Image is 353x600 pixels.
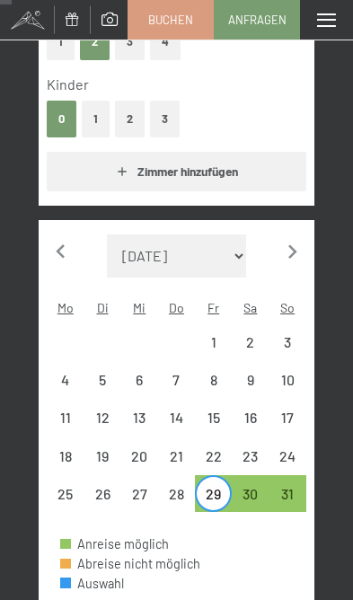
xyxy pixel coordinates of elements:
div: Abreise nicht möglich [195,437,232,474]
div: 4 [49,373,82,406]
div: Thu May 07 2026 [158,362,195,399]
abbr: Sonntag [280,300,295,315]
div: Abreise nicht möglich [121,475,158,512]
div: 3 [271,335,304,368]
div: Tue May 05 2026 [84,362,120,399]
div: 13 [123,410,156,444]
div: 31 [271,487,304,520]
div: Abreise nicht möglich [84,475,120,512]
div: Abreise nicht möglich [158,400,195,437]
button: 4 [150,23,181,60]
div: Fri May 15 2026 [195,400,232,437]
div: Tue May 12 2026 [84,400,120,437]
button: 1 [82,101,110,137]
div: Abreise nicht möglich [121,400,158,437]
div: Abreise nicht möglich [232,437,269,474]
div: 22 [197,449,230,482]
div: Wed May 06 2026 [121,362,158,399]
div: 6 [123,373,156,406]
abbr: Dienstag [97,300,109,315]
div: Sun May 24 2026 [269,437,306,474]
div: Thu May 14 2026 [158,400,195,437]
div: 28 [160,487,193,520]
div: Abreise nicht möglich [195,323,232,360]
div: Wed May 20 2026 [121,437,158,474]
button: 2 [115,101,145,137]
div: Abreise möglich [269,475,306,512]
div: 20 [123,449,156,482]
div: Abreise nicht möglich [269,400,306,437]
div: Sat May 02 2026 [232,323,269,360]
div: 19 [85,449,119,482]
button: Nächster Monat [278,234,306,267]
div: Fri May 29 2026 [195,475,232,512]
span: Buchen [148,12,193,28]
div: Fri May 01 2026 [195,323,232,360]
div: Abreise nicht möglich [232,323,269,360]
button: 3 [150,101,180,137]
div: Abreise nicht möglich [47,437,84,474]
div: Sat May 16 2026 [232,400,269,437]
div: 27 [123,487,156,520]
div: Abreise nicht möglich [195,362,232,399]
div: Fri May 08 2026 [195,362,232,399]
div: 8 [197,373,230,406]
button: 2 [80,23,110,60]
div: 7 [160,373,193,406]
div: Abreise nicht möglich [47,362,84,399]
div: 11 [49,410,82,444]
div: Abreise nicht möglich [158,437,195,474]
div: Abreise nicht möglich [84,362,120,399]
div: Mon May 11 2026 [47,400,84,437]
div: Abreise nicht möglich [84,437,120,474]
div: Mon May 04 2026 [47,362,84,399]
a: Anfragen [215,1,299,39]
div: Abreise nicht möglich [195,400,232,437]
div: 17 [271,410,304,444]
div: Abreise nicht möglich [121,362,158,399]
div: Fri May 22 2026 [195,437,232,474]
div: Thu May 28 2026 [158,475,195,512]
div: Abreise nicht möglich [84,400,120,437]
abbr: Mittwoch [133,300,146,315]
div: Sat May 23 2026 [232,437,269,474]
div: 14 [160,410,193,444]
div: Abreise nicht möglich [232,400,269,437]
div: Sat May 09 2026 [232,362,269,399]
div: Thu May 21 2026 [158,437,195,474]
div: Tue May 19 2026 [84,437,120,474]
div: 9 [234,373,267,406]
div: Sun May 10 2026 [269,362,306,399]
div: Mon May 18 2026 [47,437,84,474]
div: 10 [271,373,304,406]
div: Abreise nicht möglich [47,475,84,512]
div: Tue May 26 2026 [84,475,120,512]
div: Abreise nicht möglich [269,362,306,399]
abbr: Montag [57,300,74,315]
div: 12 [85,410,119,444]
abbr: Donnerstag [169,300,184,315]
div: 1 [197,335,230,368]
button: Vorheriger Monat [47,234,75,267]
div: Abreise nicht möglich [121,437,158,474]
div: Abreise nicht möglich [269,437,306,474]
div: 30 [234,487,267,520]
div: Mon May 25 2026 [47,475,84,512]
button: Zimmer hinzufügen [47,152,306,191]
div: 2 [234,335,267,368]
div: Abreise nicht möglich [47,400,84,437]
button: 0 [47,101,76,137]
div: 29 [197,487,230,520]
div: Wed May 13 2026 [121,400,158,437]
div: 16 [234,410,267,444]
span: Anfragen [228,12,287,28]
div: Sat May 30 2026 [232,475,269,512]
div: Abreise nicht möglich [232,362,269,399]
div: Abreise möglich [232,475,269,512]
div: 26 [85,487,119,520]
abbr: Freitag [207,300,219,315]
div: 5 [85,373,119,406]
a: Buchen [128,1,213,39]
div: Abreise möglich [195,475,232,512]
div: Abreise nicht möglich [158,362,195,399]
